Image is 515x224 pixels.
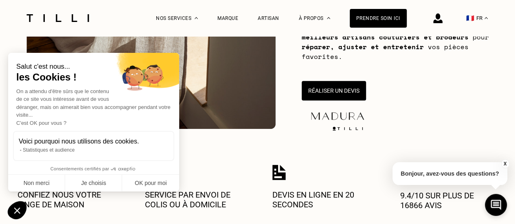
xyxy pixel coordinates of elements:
[433,13,443,23] img: icône connexion
[195,17,198,19] img: Menu déroulant
[217,15,238,21] a: Marque
[329,126,366,130] img: logo Tilli
[272,190,370,209] p: Devis en ligne en 20 secondes
[400,191,497,210] p: 9.4/10 sur plus de 16866 avis
[24,14,92,22] img: Logo du service de couturière Tilli
[302,81,366,100] button: Réaliser un devis
[272,165,286,180] img: Icon
[302,42,424,52] b: réparer, ajuster et entretenir
[18,190,115,209] p: Confiez nous votre linge de maison
[309,111,366,122] img: maduraLogo-5877f563076e9857a9763643b83271db.png
[350,9,407,28] a: Prendre soin ici
[466,14,474,22] span: 🇫🇷
[484,17,488,19] img: menu déroulant
[327,17,330,19] img: Menu déroulant à propos
[258,15,279,21] a: Artisan
[501,159,509,168] button: X
[145,190,243,209] p: Service par envoi de colis ou à domicile
[392,162,507,185] p: Bonjour, avez-vous des questions?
